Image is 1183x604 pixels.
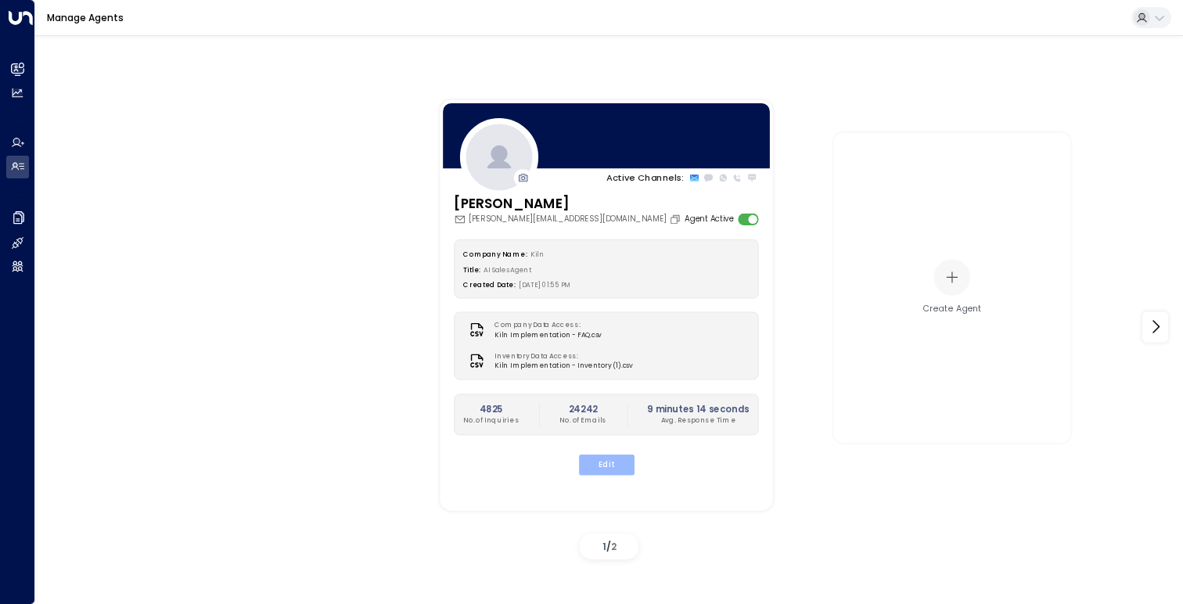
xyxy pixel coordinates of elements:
[647,402,749,415] h2: 9 minutes 14 seconds
[578,455,634,475] button: Edit
[647,415,749,426] p: Avg. Response Time
[484,264,531,273] span: AI Sales Agent
[494,351,627,361] label: Inventory Data Access:
[923,303,982,315] div: Create Agent
[559,415,606,426] p: No. of Emails
[463,280,515,289] label: Created Date:
[454,213,684,225] div: [PERSON_NAME][EMAIL_ADDRESS][DOMAIN_NAME]
[685,213,733,225] label: Agent Active
[47,11,124,24] a: Manage Agents
[580,534,638,559] div: /
[494,320,596,330] label: Company Data Access:
[454,193,684,214] h3: [PERSON_NAME]
[669,213,684,225] button: Copy
[602,540,606,553] span: 1
[463,415,519,426] p: No. of Inquiries
[518,280,570,289] span: [DATE] 01:55 PM
[463,249,527,257] label: Company Name:
[463,402,519,415] h2: 4825
[559,402,606,415] h2: 24242
[463,264,480,273] label: Title:
[611,540,617,553] span: 2
[494,330,602,340] span: Kiln Implementation - FAQ.csv
[494,361,633,372] span: Kiln Implementation - Inventory (1).csv
[606,171,684,184] p: Active Channels:
[530,249,544,257] span: Kiln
